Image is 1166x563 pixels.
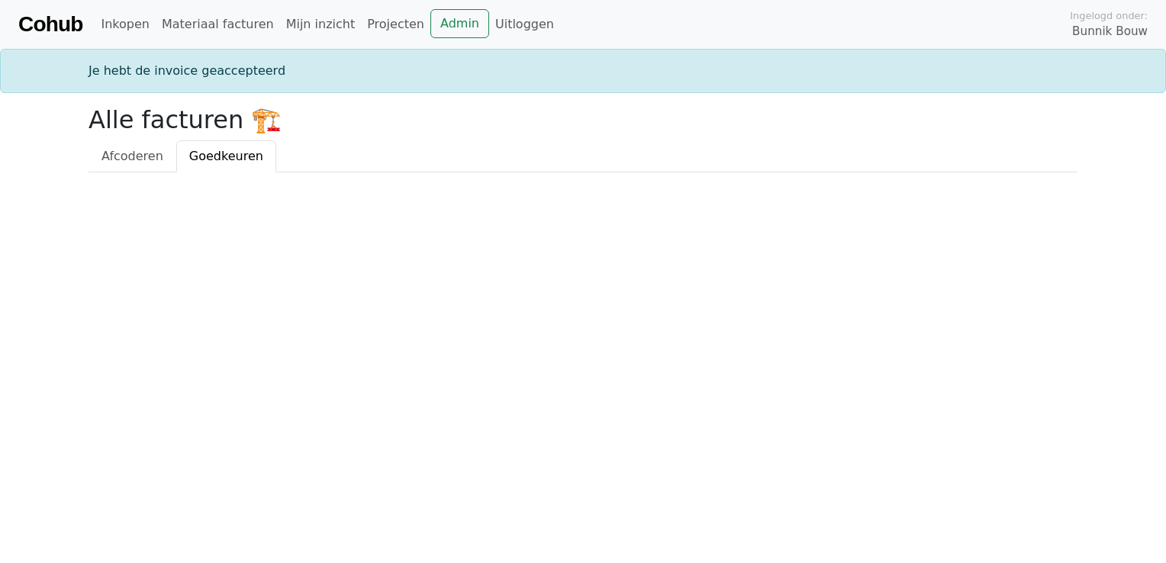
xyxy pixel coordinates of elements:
span: Bunnik Bouw [1072,23,1148,40]
div: Je hebt de invoice geaccepteerd [79,62,1087,80]
h2: Alle facturen 🏗️ [89,105,1077,134]
a: Inkopen [95,9,155,40]
a: Admin [430,9,489,38]
a: Uitloggen [489,9,560,40]
a: Projecten [361,9,430,40]
span: Afcoderen [101,149,163,163]
a: Materiaal facturen [156,9,280,40]
span: Goedkeuren [189,149,263,163]
span: Ingelogd onder: [1070,8,1148,23]
a: Cohub [18,6,82,43]
a: Goedkeuren [176,140,276,172]
a: Mijn inzicht [280,9,362,40]
a: Afcoderen [89,140,176,172]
